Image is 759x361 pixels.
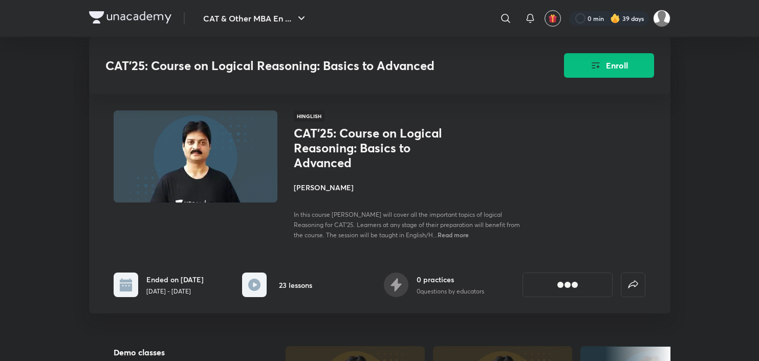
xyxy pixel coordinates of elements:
span: In this course [PERSON_NAME] will cover all the important topics of logical Reasoning for CAT'25.... [294,211,520,239]
span: Read more [438,231,469,239]
img: streak [610,13,620,24]
a: Company Logo [89,11,171,26]
button: [object Object] [523,273,613,297]
h5: Demo classes [114,346,253,358]
h3: CAT'25: Course on Logical Reasoning: Basics to Advanced [105,58,506,73]
button: avatar [545,10,561,27]
img: Thumbnail [112,109,278,204]
h6: 23 lessons [279,280,312,290]
h6: Ended on [DATE] [146,274,204,285]
button: false [621,273,645,297]
img: Company Logo [89,11,171,24]
p: [DATE] - [DATE] [146,287,204,296]
button: CAT & Other MBA En ... [197,8,314,29]
p: 0 questions by educators [417,287,484,296]
button: Enroll [564,53,654,78]
span: Hinglish [294,110,324,122]
h1: CAT'25: Course on Logical Reasoning: Basics to Advanced [294,126,461,170]
img: Abhishek gupta [653,10,670,27]
img: avatar [548,14,557,23]
h4: [PERSON_NAME] [294,182,523,193]
h6: 0 practices [417,274,484,285]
